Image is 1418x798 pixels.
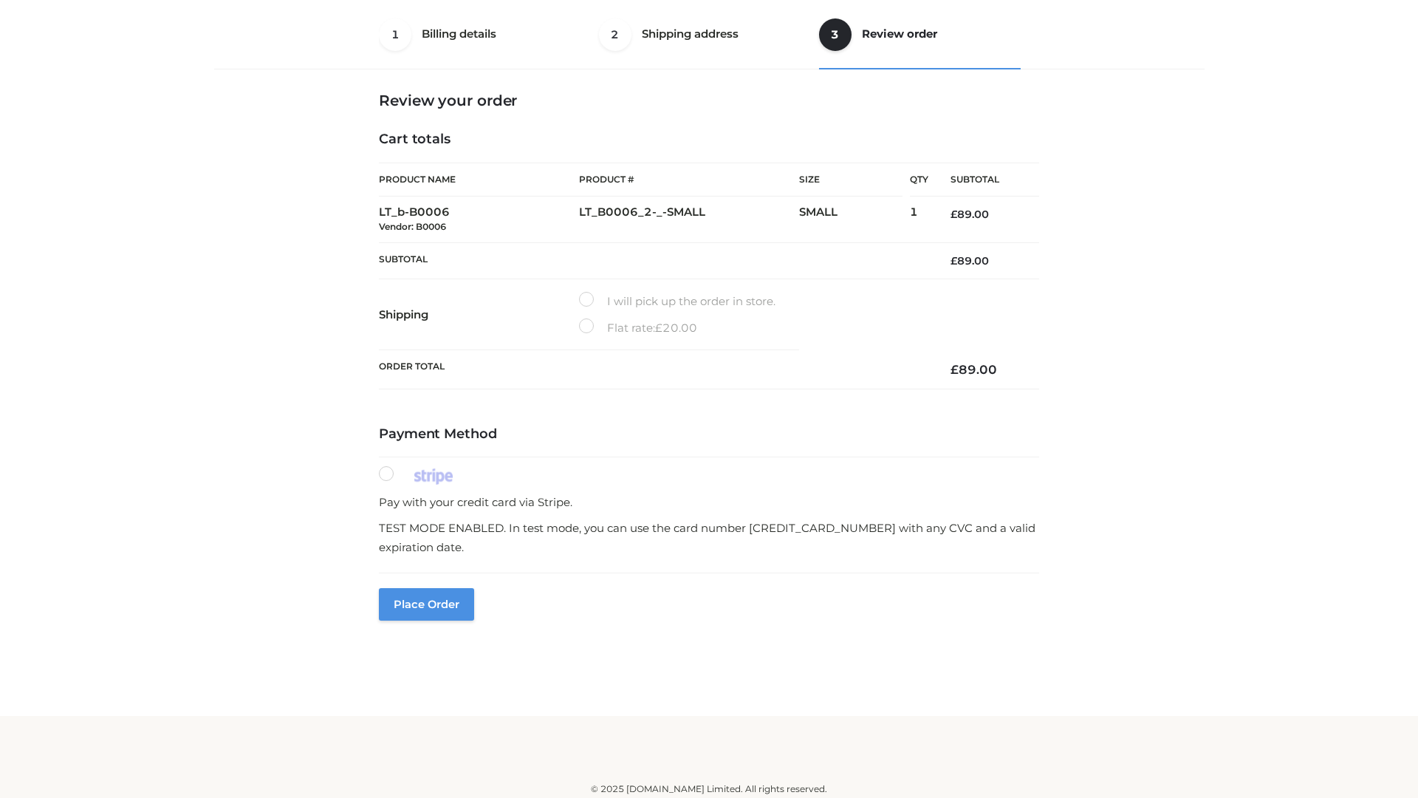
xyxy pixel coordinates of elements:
h4: Cart totals [379,132,1039,148]
td: SMALL [799,197,910,243]
span: £ [951,362,959,377]
th: Order Total [379,350,928,389]
th: Subtotal [928,163,1039,197]
small: Vendor: B0006 [379,221,446,232]
span: £ [951,208,957,221]
th: Product # [579,163,799,197]
bdi: 20.00 [655,321,697,335]
h3: Review your order [379,92,1039,109]
th: Shipping [379,279,579,350]
span: £ [951,254,957,267]
button: Place order [379,588,474,621]
td: LT_b-B0006 [379,197,579,243]
label: I will pick up the order in store. [579,292,775,311]
td: LT_B0006_2-_-SMALL [579,197,799,243]
bdi: 89.00 [951,254,989,267]
td: 1 [910,197,928,243]
th: Size [799,163,902,197]
span: £ [655,321,662,335]
label: Flat rate: [579,318,697,338]
th: Product Name [379,163,579,197]
p: Pay with your credit card via Stripe. [379,493,1039,512]
th: Subtotal [379,242,928,279]
bdi: 89.00 [951,362,997,377]
bdi: 89.00 [951,208,989,221]
div: © 2025 [DOMAIN_NAME] Limited. All rights reserved. [219,782,1199,797]
th: Qty [910,163,928,197]
p: TEST MODE ENABLED. In test mode, you can use the card number [CREDIT_CARD_NUMBER] with any CVC an... [379,519,1039,556]
h4: Payment Method [379,426,1039,443]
